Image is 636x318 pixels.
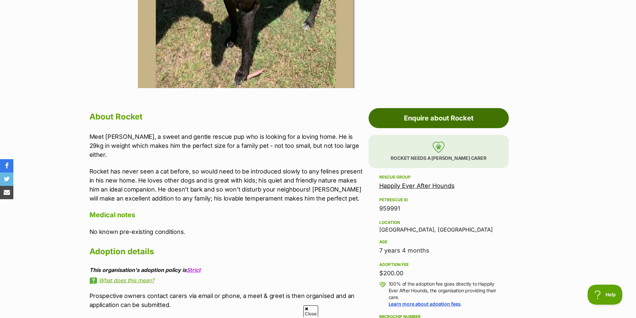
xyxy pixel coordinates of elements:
p: Prospective owners contact carers via email or phone, a meet & greet is then organised and an app... [89,291,365,309]
div: Adoption fee [379,262,498,267]
p: Rocket needs a [PERSON_NAME] carer [369,135,509,168]
a: Learn more about adoption fees [389,301,461,307]
a: Happily Ever After Hounds [379,182,455,189]
h2: About Rocket [89,109,365,124]
p: 100% of the adoption fee goes directly to Happily Ever After Hounds, the organisation providing t... [389,281,498,307]
p: No known pre-existing conditions. [89,227,365,236]
p: Meet [PERSON_NAME], a sweet and gentle rescue pup who is looking for a loving home. He is 29kg in... [89,132,365,159]
a: What does this mean? [89,277,365,283]
a: Enquire about Rocket [369,108,509,128]
div: Age [379,239,498,245]
iframe: Help Scout Beacon - Open [588,285,623,305]
div: Location [379,220,498,225]
a: Strict [187,267,201,273]
img: foster-care-31f2a1ccfb079a48fc4dc6d2a002ce68c6d2b76c7ccb9e0da61f6cd5abbf869a.svg [432,141,445,153]
span: Close [303,305,318,317]
div: 959991 [379,204,498,213]
p: Rocket has never seen a cat before, so would need to be introduced slowly to any felines present ... [89,167,365,203]
div: PetRescue ID [379,197,498,203]
div: $200.00 [379,269,498,278]
h4: Medical notes [89,211,365,219]
h2: Adoption details [89,244,365,259]
div: [GEOGRAPHIC_DATA], [GEOGRAPHIC_DATA] [379,219,498,233]
div: Rescue group [379,175,498,180]
div: This organisation's adoption policy is [89,267,365,273]
div: 7 years 4 months [379,246,498,255]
